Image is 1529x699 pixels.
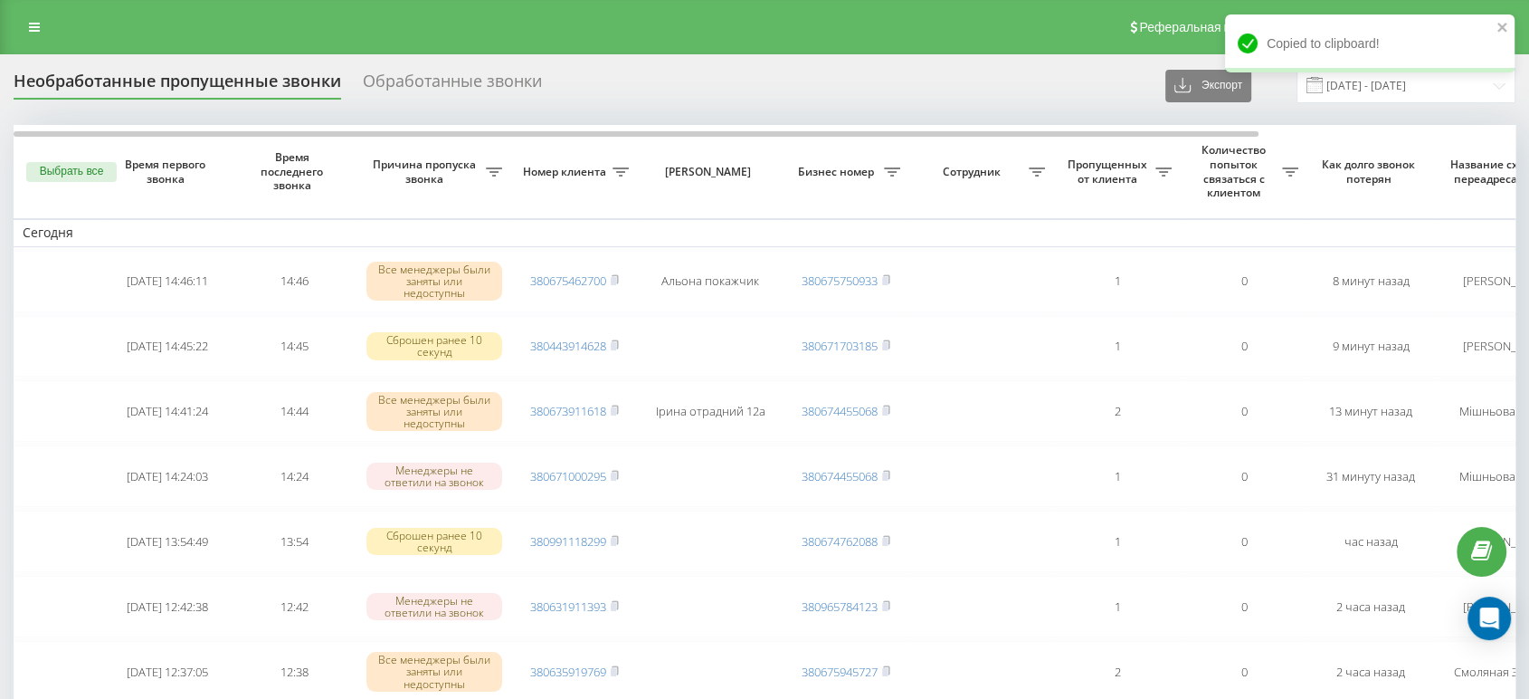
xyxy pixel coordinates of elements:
a: 380965784123 [802,598,878,615]
div: Менеджеры не ответили на звонок [366,593,502,620]
td: 0 [1181,316,1307,378]
a: 380675462700 [530,273,606,289]
span: Причина пропуска звонка [366,158,486,186]
button: Экспорт [1165,70,1251,102]
a: 380671703185 [802,338,878,354]
td: [DATE] 12:42:38 [104,576,231,637]
span: Номер клиента [520,165,613,179]
td: 1 [1054,251,1181,312]
td: 0 [1181,445,1307,507]
td: 8 минут назад [1307,251,1434,312]
div: Copied to clipboard! [1225,14,1515,72]
a: 380673911618 [530,403,606,419]
span: Время первого звонка [119,158,216,186]
div: Все менеджеры были заняты или недоступны [366,652,502,692]
div: Все менеджеры были заняты или недоступны [366,392,502,432]
td: 14:45 [231,316,357,378]
td: 13:54 [231,511,357,572]
button: Выбрать все [26,162,117,182]
span: Сотрудник [918,165,1029,179]
td: 2 часа назад [1307,576,1434,637]
td: 14:46 [231,251,357,312]
div: Необработанные пропущенные звонки [14,72,341,100]
a: 380631911393 [530,598,606,615]
td: 12:42 [231,576,357,637]
span: Время последнего звонка [245,150,343,193]
a: 380635919769 [530,664,606,680]
a: 380674455068 [802,403,878,419]
a: 380991118299 [530,533,606,550]
span: Количество попыток связаться с клиентом [1190,143,1282,199]
td: [DATE] 14:41:24 [104,380,231,442]
td: 0 [1181,576,1307,637]
td: 14:44 [231,380,357,442]
span: [PERSON_NAME] [653,165,767,179]
td: 14:24 [231,445,357,507]
div: Сброшен ранее 10 секунд [366,332,502,359]
td: Альона покажчик [638,251,783,312]
td: 1 [1054,511,1181,572]
span: Как долго звонок потерян [1322,158,1420,186]
td: Ірина отрадний 12а [638,380,783,442]
td: 1 [1054,316,1181,378]
div: Обработанные звонки [363,72,542,100]
td: 31 минуту назад [1307,445,1434,507]
span: Реферальная программа [1139,20,1287,34]
td: [DATE] 13:54:49 [104,511,231,572]
td: 0 [1181,251,1307,312]
td: час назад [1307,511,1434,572]
td: [DATE] 14:46:11 [104,251,231,312]
div: Open Intercom Messenger [1467,597,1511,640]
td: 1 [1054,576,1181,637]
a: 380674455068 [802,468,878,484]
td: 2 [1054,380,1181,442]
a: 380674762088 [802,533,878,550]
span: Пропущенных от клиента [1063,158,1155,186]
td: 1 [1054,445,1181,507]
td: 0 [1181,380,1307,442]
a: 380675945727 [802,664,878,680]
div: Все менеджеры были заняты или недоступны [366,262,502,302]
td: [DATE] 14:24:03 [104,445,231,507]
a: 380443914628 [530,338,606,354]
a: 380675750933 [802,273,878,289]
td: 9 минут назад [1307,316,1434,378]
span: Бизнес номер [792,165,884,179]
div: Менеджеры не ответили на звонок [366,463,502,490]
td: 0 [1181,511,1307,572]
td: 13 минут назад [1307,380,1434,442]
td: [DATE] 14:45:22 [104,316,231,378]
div: Сброшен ранее 10 секунд [366,528,502,555]
a: 380671000295 [530,468,606,484]
button: close [1496,20,1509,37]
